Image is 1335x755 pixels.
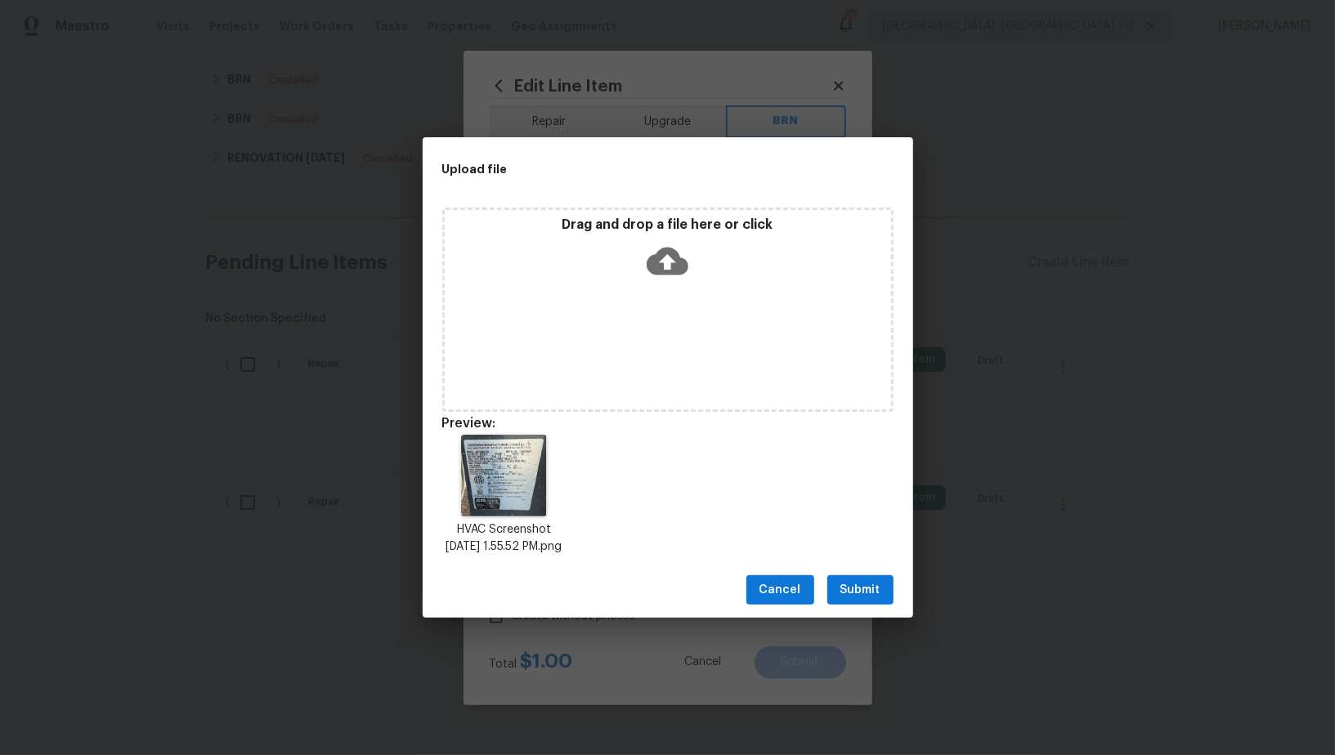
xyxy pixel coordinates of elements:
button: Cancel [746,575,814,605]
p: HVAC Screenshot [DATE] 1.55.52 PM.png [442,521,567,556]
h2: Upload file [442,160,820,178]
span: Cancel [759,580,801,601]
img: IX8L+gMEI2AMrTkAAAAAElFTkSuQmCC [461,435,548,516]
p: Drag and drop a file here or click [445,217,891,234]
button: Submit [827,575,894,605]
span: Submit [840,580,880,601]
